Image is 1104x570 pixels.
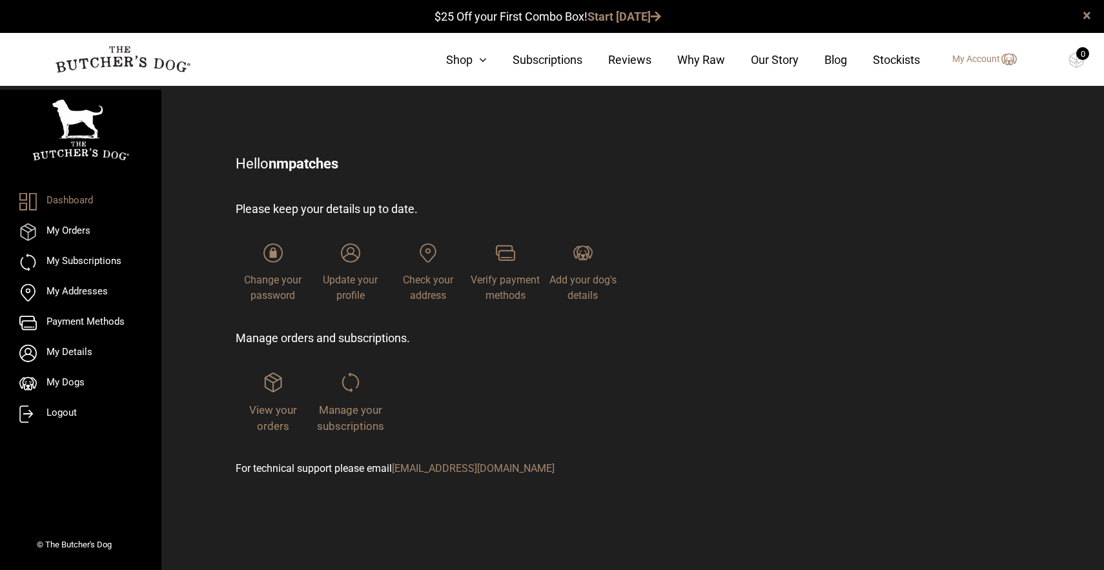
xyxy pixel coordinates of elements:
p: For technical support please email [236,461,710,476]
img: TBD_Cart-Empty.png [1068,52,1085,68]
span: Verify payment methods [471,274,540,301]
a: Update your profile [313,243,387,301]
a: Payment Methods [19,314,142,332]
span: Change your password [244,274,302,301]
p: Hello [236,153,974,174]
a: Why Raw [651,51,725,68]
span: View your orders [249,403,297,433]
a: My Subscriptions [19,254,142,271]
a: My Account [939,52,1017,67]
a: Change your password [236,243,310,301]
img: login-TBD_Dog.png [573,243,593,263]
a: Check your address [391,243,465,301]
strong: nmpatches [269,156,338,172]
img: TBD_Portrait_Logo_White.png [32,99,129,161]
a: My Dogs [19,375,142,392]
span: Manage your subscriptions [317,403,384,433]
a: Start [DATE] [588,10,661,23]
img: login-TBD_Profile.png [341,243,360,263]
a: [EMAIL_ADDRESS][DOMAIN_NAME] [392,462,555,474]
span: Update your profile [323,274,378,301]
p: Please keep your details up to date. [236,200,710,218]
a: Subscriptions [487,51,582,68]
p: Manage orders and subscriptions. [236,329,710,347]
a: Logout [19,405,142,423]
a: close [1083,8,1091,23]
span: Check your address [403,274,453,301]
div: 0 [1076,47,1089,60]
img: login-TBD_Address.png [418,243,438,263]
a: Stockists [847,51,920,68]
a: Blog [799,51,847,68]
img: login-TBD_Subscriptions.png [341,372,360,392]
img: login-TBD_Password.png [263,243,283,263]
a: Dashboard [19,193,142,210]
a: Shop [420,51,487,68]
a: My Details [19,345,142,362]
a: My Orders [19,223,142,241]
img: login-TBD_Orders.png [263,372,283,392]
a: Reviews [582,51,651,68]
a: View your orders [236,372,310,433]
span: Add your dog's details [549,274,617,301]
a: My Addresses [19,284,142,301]
img: login-TBD_Payments.png [496,243,515,263]
a: Our Story [725,51,799,68]
a: Verify payment methods [468,243,542,301]
a: Manage your subscriptions [313,372,387,433]
a: Add your dog's details [546,243,620,301]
